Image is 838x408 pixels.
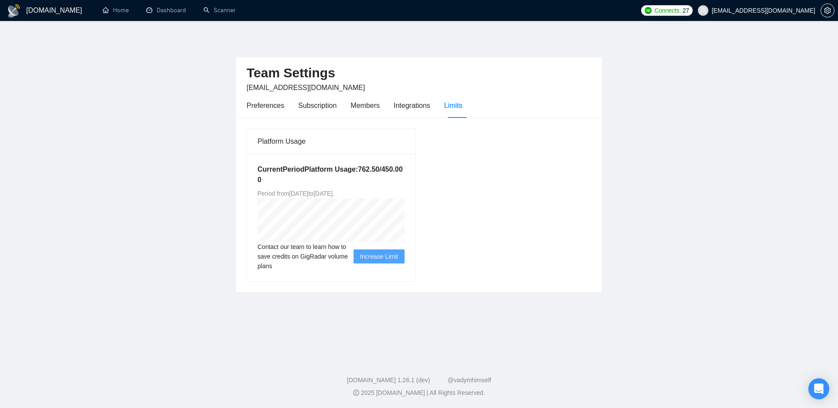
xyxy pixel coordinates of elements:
span: copyright [353,390,359,396]
span: Contact our team to learn how to save credits on GigRadar volume plans [258,242,354,271]
h5: Current Period Platform Usage: 762.50 / 450.00 0 [258,164,405,185]
a: homeHome [103,7,129,14]
img: upwork-logo.png [645,7,652,14]
span: Connects: [654,6,680,15]
a: searchScanner [203,7,236,14]
div: Limits [444,100,463,111]
button: setting [821,3,835,17]
span: [EMAIL_ADDRESS][DOMAIN_NAME] [247,84,365,91]
div: Members [350,100,380,111]
a: @vadymhimself [447,377,491,384]
span: user [700,7,706,14]
div: Open Intercom Messenger [808,378,829,399]
span: Period from [DATE] to [DATE] . [258,190,334,197]
h2: Team Settings [247,64,591,82]
div: Subscription [298,100,337,111]
div: Integrations [394,100,430,111]
a: [DOMAIN_NAME] 1.26.1 (dev) [347,377,430,384]
div: 2025 [DOMAIN_NAME] | All Rights Reserved. [7,388,831,398]
button: Increase Limit [354,249,405,263]
div: Preferences [247,100,284,111]
a: dashboardDashboard [146,7,186,14]
div: Platform Usage [258,129,405,154]
img: logo [7,4,21,18]
span: 27 [683,6,689,15]
a: setting [821,7,835,14]
span: Increase Limit [360,252,398,261]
